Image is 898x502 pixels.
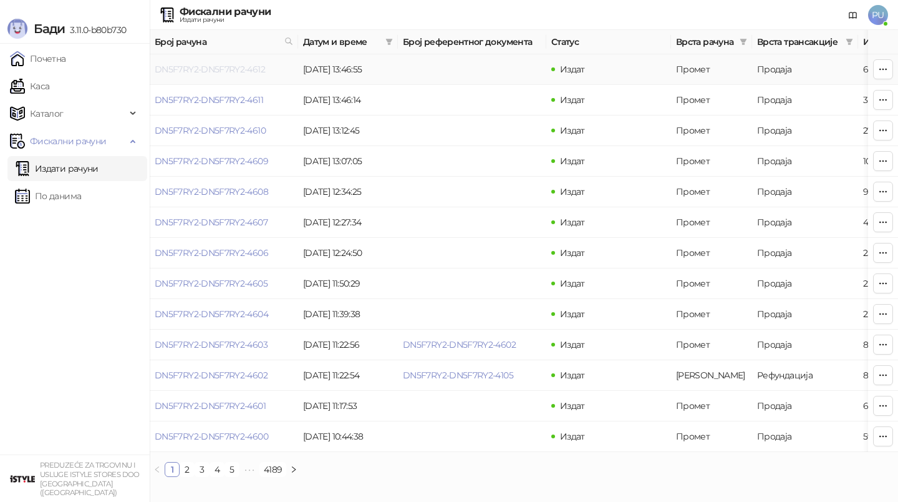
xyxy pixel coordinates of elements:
td: DN5F7RY2-DN5F7RY2-4603 [150,330,298,360]
a: 4189 [260,463,286,476]
a: DN5F7RY2-DN5F7RY2-4602 [155,370,268,381]
td: DN5F7RY2-DN5F7RY2-4602 [150,360,298,391]
td: Промет [671,146,752,177]
li: 4 [210,462,224,477]
td: DN5F7RY2-DN5F7RY2-4608 [150,177,298,207]
li: 3 [195,462,210,477]
td: Продаја [752,54,858,85]
td: Продаја [752,268,858,299]
span: Каталог [30,101,64,126]
li: Следећих 5 Страна [239,462,259,477]
td: Промет [671,299,752,330]
a: DN5F7RY2-DN5F7RY2-4600 [155,431,268,442]
td: DN5F7RY2-DN5F7RY2-4601 [150,391,298,421]
a: 1 [165,463,179,476]
td: DN5F7RY2-DN5F7RY2-4604 [150,299,298,330]
span: left [153,466,161,473]
a: DN5F7RY2-DN5F7RY2-4606 [155,247,268,258]
td: [DATE] 13:07:05 [298,146,398,177]
a: DN5F7RY2-DN5F7RY2-4607 [155,217,268,228]
a: DN5F7RY2-DN5F7RY2-4603 [155,339,268,350]
li: 5 [224,462,239,477]
span: filter [846,38,853,46]
span: Врста рачуна [676,35,735,49]
td: Промет [671,391,752,421]
td: Аванс [671,360,752,391]
a: Почетна [10,46,66,71]
td: Промет [671,207,752,238]
a: DN5F7RY2-DN5F7RY2-4601 [155,400,266,411]
a: DN5F7RY2-DN5F7RY2-4608 [155,186,268,197]
td: Продаја [752,299,858,330]
td: [DATE] 13:12:45 [298,116,398,146]
td: DN5F7RY2-DN5F7RY2-4605 [150,268,298,299]
td: Продаја [752,146,858,177]
td: Промет [671,54,752,85]
td: [DATE] 13:46:55 [298,54,398,85]
td: Рефундација [752,360,858,391]
span: Издат [560,186,585,197]
td: [DATE] 12:34:25 [298,177,398,207]
td: Продаја [752,177,858,207]
td: Продаја [752,391,858,421]
td: DN5F7RY2-DN5F7RY2-4609 [150,146,298,177]
td: [DATE] 11:22:54 [298,360,398,391]
li: 1 [165,462,180,477]
span: Издат [560,155,585,167]
td: Продаја [752,116,858,146]
a: DN5F7RY2-DN5F7RY2-4610 [155,125,266,136]
span: Издат [560,94,585,106]
td: [DATE] 11:22:56 [298,330,398,360]
span: filter [737,32,750,51]
a: Издати рачуни [15,156,99,181]
div: Фискални рачуни [180,7,271,17]
th: Врста трансакције [752,30,858,54]
span: Издат [560,278,585,289]
td: Промет [671,177,752,207]
td: [DATE] 11:39:38 [298,299,398,330]
a: Каса [10,74,49,99]
a: 4 [210,463,224,476]
a: По данима [15,184,81,209]
button: left [150,462,165,477]
a: DN5F7RY2-DN5F7RY2-4602 [403,339,516,350]
span: Издат [560,217,585,228]
a: Документација [843,5,863,25]
span: PU [868,5,888,25]
td: Промет [671,330,752,360]
li: Следећа страна [286,462,301,477]
span: filter [385,38,393,46]
span: filter [740,38,747,46]
a: 5 [225,463,239,476]
span: Издат [560,400,585,411]
a: DN5F7RY2-DN5F7RY2-4605 [155,278,268,289]
img: Logo [7,19,27,39]
a: DN5F7RY2-DN5F7RY2-4612 [155,64,265,75]
span: filter [843,32,856,51]
span: 3.11.0-b80b730 [65,24,126,36]
li: 4189 [259,462,286,477]
th: Врста рачуна [671,30,752,54]
td: Продаја [752,85,858,116]
small: PREDUZEĆE ZA TRGOVINU I USLUGE ISTYLE STORES DOO [GEOGRAPHIC_DATA] ([GEOGRAPHIC_DATA]) [40,461,140,497]
th: Статус [546,30,671,54]
td: DN5F7RY2-DN5F7RY2-4610 [150,116,298,146]
span: Издат [560,247,585,258]
span: Издат [560,64,585,75]
button: right [286,462,301,477]
td: Промет [671,421,752,452]
li: 2 [180,462,195,477]
td: DN5F7RY2-DN5F7RY2-4611 [150,85,298,116]
span: Врста трансакције [757,35,841,49]
span: right [290,466,297,473]
span: Издат [560,431,585,442]
span: Издат [560,339,585,350]
td: Продаја [752,330,858,360]
a: 3 [195,463,209,476]
td: [DATE] 10:44:38 [298,421,398,452]
span: Бади [34,21,65,36]
td: Промет [671,116,752,146]
td: DN5F7RY2-DN5F7RY2-4612 [150,54,298,85]
span: Датум и време [303,35,380,49]
td: [DATE] 12:27:34 [298,207,398,238]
